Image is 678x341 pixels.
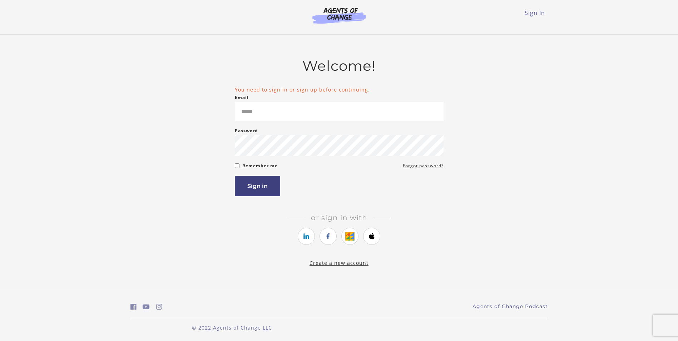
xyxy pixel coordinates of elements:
i: https://www.facebook.com/groups/aswbtestprep (Open in a new window) [130,303,137,310]
label: Remember me [242,162,278,170]
a: Create a new account [310,260,368,266]
i: https://www.youtube.com/c/AgentsofChangeTestPrepbyMeaganMitchell (Open in a new window) [143,303,150,310]
button: Sign in [235,176,280,196]
img: Agents of Change Logo [305,7,373,24]
i: https://www.instagram.com/agentsofchangeprep/ (Open in a new window) [156,303,162,310]
a: https://courses.thinkific.com/users/auth/facebook?ss%5Breferral%5D=&ss%5Buser_return_to%5D=%2Fcou... [320,228,337,245]
li: You need to sign in or sign up before continuing. [235,86,444,93]
a: https://www.instagram.com/agentsofchangeprep/ (Open in a new window) [156,302,162,312]
a: https://www.youtube.com/c/AgentsofChangeTestPrepbyMeaganMitchell (Open in a new window) [143,302,150,312]
a: https://courses.thinkific.com/users/auth/google?ss%5Breferral%5D=&ss%5Buser_return_to%5D=%2Fcours... [341,228,358,245]
label: Email [235,93,249,102]
h2: Welcome! [235,58,444,74]
p: © 2022 Agents of Change LLC [130,324,333,331]
a: Sign In [525,9,545,17]
a: https://www.facebook.com/groups/aswbtestprep (Open in a new window) [130,302,137,312]
a: Agents of Change Podcast [472,303,548,310]
span: Or sign in with [305,213,373,222]
a: Forgot password? [403,162,444,170]
a: https://courses.thinkific.com/users/auth/apple?ss%5Breferral%5D=&ss%5Buser_return_to%5D=%2Fcourse... [363,228,380,245]
label: Password [235,127,258,135]
a: https://courses.thinkific.com/users/auth/linkedin?ss%5Breferral%5D=&ss%5Buser_return_to%5D=%2Fcou... [298,228,315,245]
